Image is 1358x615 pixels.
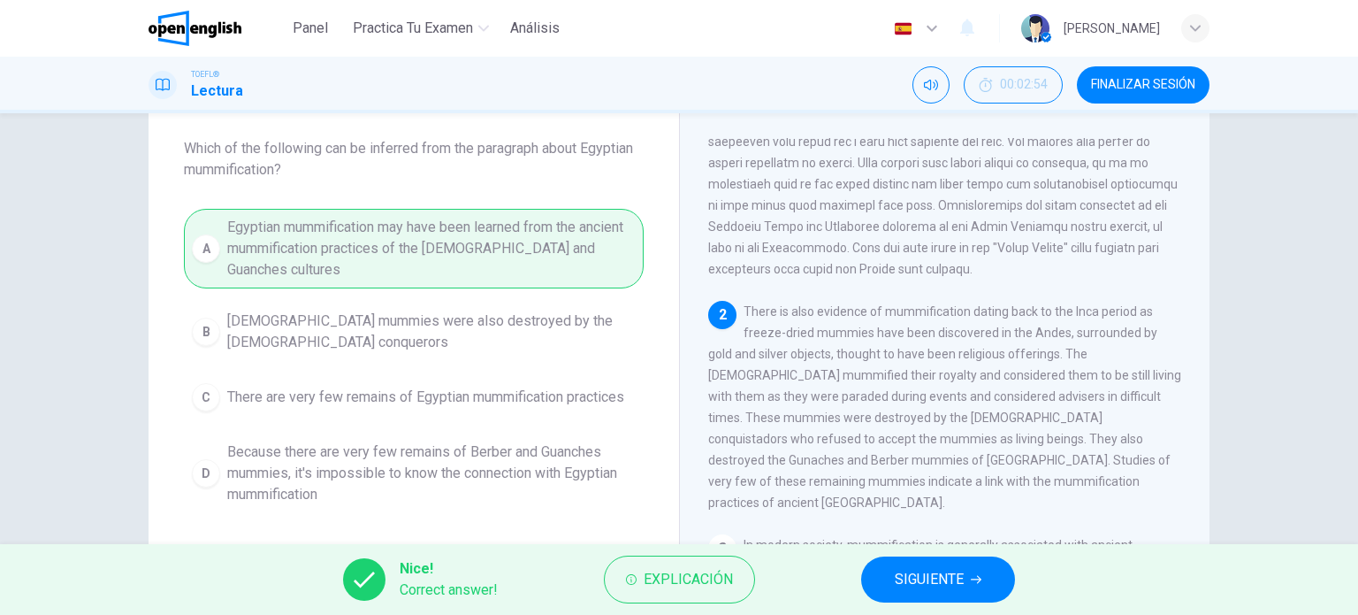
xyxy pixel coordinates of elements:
[184,138,644,181] span: Which of the following can be inferred from the paragraph about Egyptian mummification?
[708,304,1181,510] span: There is also evidence of mummification dating back to the Inca period as freeze-dried mummies ha...
[1091,78,1195,92] span: FINALIZAR SESIÓN
[353,18,473,39] span: Practica tu examen
[346,12,496,44] button: Practica tu examen
[708,301,736,329] div: 2
[1000,78,1048,92] span: 00:02:54
[604,556,755,603] button: Explicación
[400,580,498,601] span: Correct answer!
[861,557,1015,603] button: SIGUIENTE
[708,534,736,563] div: 3
[644,567,733,592] span: Explicación
[1021,14,1049,42] img: Profile picture
[400,558,498,580] span: Nice!
[1077,66,1209,104] button: FINALIZAR SESIÓN
[510,18,560,39] span: Análisis
[191,68,219,81] span: TOEFL®
[503,12,567,44] button: Análisis
[149,11,241,46] img: OpenEnglish logo
[149,11,282,46] a: OpenEnglish logo
[964,66,1063,104] button: 00:02:54
[912,66,950,104] div: Silenciar
[293,18,328,39] span: Panel
[892,22,914,35] img: es
[1064,18,1160,39] div: [PERSON_NAME]
[895,567,964,592] span: SIGUIENTE
[964,66,1063,104] div: Ocultar
[191,81,243,102] h1: Lectura
[282,12,339,44] button: Panel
